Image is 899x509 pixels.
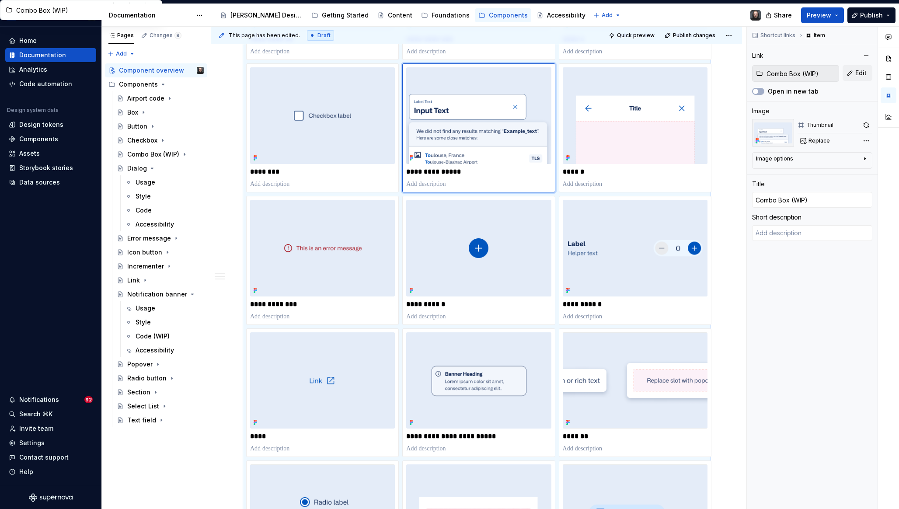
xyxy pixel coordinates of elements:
[768,87,819,96] label: Open in new tab
[760,32,795,39] span: Shortcut links
[563,67,707,164] img: fc9f0422-6a0f-4d54-b563-540475154dc9.png
[19,164,73,172] div: Storybook stories
[122,217,207,231] a: Accessibility
[19,51,66,59] div: Documentation
[127,360,153,369] div: Popover
[119,66,184,75] div: Component overview
[250,200,395,296] img: a758ea38-fec0-47a5-92b3-396a8c502a6a.png
[127,388,150,397] div: Section
[591,9,624,21] button: Add
[5,146,96,160] a: Assets
[119,80,158,89] div: Components
[136,192,151,201] div: Style
[250,67,395,164] img: c354b25f-2b10-49e1-8381-6bfd5cab0153.png
[418,8,473,22] a: Foundations
[127,276,140,285] div: Link
[127,150,179,159] div: Combo Box (WIP)
[127,248,162,257] div: Icon button
[127,136,157,145] div: Checkbox
[806,122,833,129] div: Thumbnail
[5,63,96,77] a: Analytics
[136,304,155,313] div: Usage
[127,402,159,411] div: Select List
[322,11,369,20] div: Getting Started
[113,399,207,413] a: Select List
[113,371,207,385] a: Radio button
[563,332,707,429] img: 15b971fd-8a1f-47c2-8171-4b47b98cf419.png
[19,410,52,418] div: Search ⌘K
[617,32,655,39] span: Quick preview
[127,108,138,117] div: Box
[105,48,138,60] button: Add
[602,12,613,19] span: Add
[122,343,207,357] a: Accessibility
[229,32,300,39] span: This page has been edited.
[150,32,181,39] div: Changes
[807,11,831,20] span: Preview
[374,8,416,22] a: Content
[113,287,207,301] a: Notification banner
[752,213,801,222] div: Short description
[113,147,207,161] a: Combo Box (WIP)
[752,192,872,208] input: Add title
[113,161,207,175] a: Dialog
[250,332,395,429] img: b3e00d53-dd31-4ba4-93a9-a5bc7279965f.png
[29,493,73,502] svg: Supernova Logo
[127,94,164,103] div: Airport code
[5,118,96,132] a: Design tokens
[19,80,72,88] div: Code automation
[843,65,872,81] button: Edit
[547,11,585,20] div: Accessibility
[113,413,207,427] a: Text field
[127,164,147,173] div: Dialog
[801,7,844,23] button: Preview
[406,67,551,164] img: 09dba49c-8408-4f8f-9860-6ae75f927370.png
[174,32,181,39] span: 9
[113,259,207,273] a: Incrementer
[406,332,551,429] img: e5cd0716-6d71-4224-aff9-101de68e5f10.png
[432,11,470,20] div: Foundations
[308,8,372,22] a: Getting Started
[5,465,96,479] button: Help
[752,51,763,60] div: Link
[752,119,794,147] img: 09dba49c-8408-4f8f-9860-6ae75f927370.png
[197,67,204,74] img: Teunis Vorsteveld
[127,234,171,243] div: Error message
[127,416,156,425] div: Text field
[798,135,834,147] button: Replace
[808,137,830,144] span: Replace
[113,273,207,287] a: Link
[127,122,147,131] div: Button
[563,200,707,296] img: 8810369f-4059-439c-b8e3-f217ea90894a.png
[105,77,207,91] div: Components
[113,357,207,371] a: Popover
[113,133,207,147] a: Checkbox
[136,318,151,327] div: Style
[136,206,152,215] div: Code
[406,200,551,296] img: 92482a77-7f1a-4bd3-a359-a30c8054398b.png
[5,393,96,407] button: Notifications92
[113,245,207,259] a: Icon button
[19,439,45,447] div: Settings
[113,105,207,119] a: Box
[122,301,207,315] a: Usage
[761,7,798,23] button: Share
[756,155,793,162] div: Image options
[750,10,761,21] img: Teunis Vorsteveld
[136,178,155,187] div: Usage
[136,346,174,355] div: Accessibility
[122,203,207,217] a: Code
[489,11,528,20] div: Components
[855,69,867,77] span: Edit
[122,315,207,329] a: Style
[108,32,134,39] div: Pages
[127,374,167,383] div: Radio button
[230,11,303,20] div: [PERSON_NAME] Design
[7,107,59,114] div: Design system data
[122,329,207,343] a: Code (WIP)
[5,161,96,175] a: Storybook stories
[5,422,96,436] a: Invite team
[19,135,58,143] div: Components
[847,7,896,23] button: Publish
